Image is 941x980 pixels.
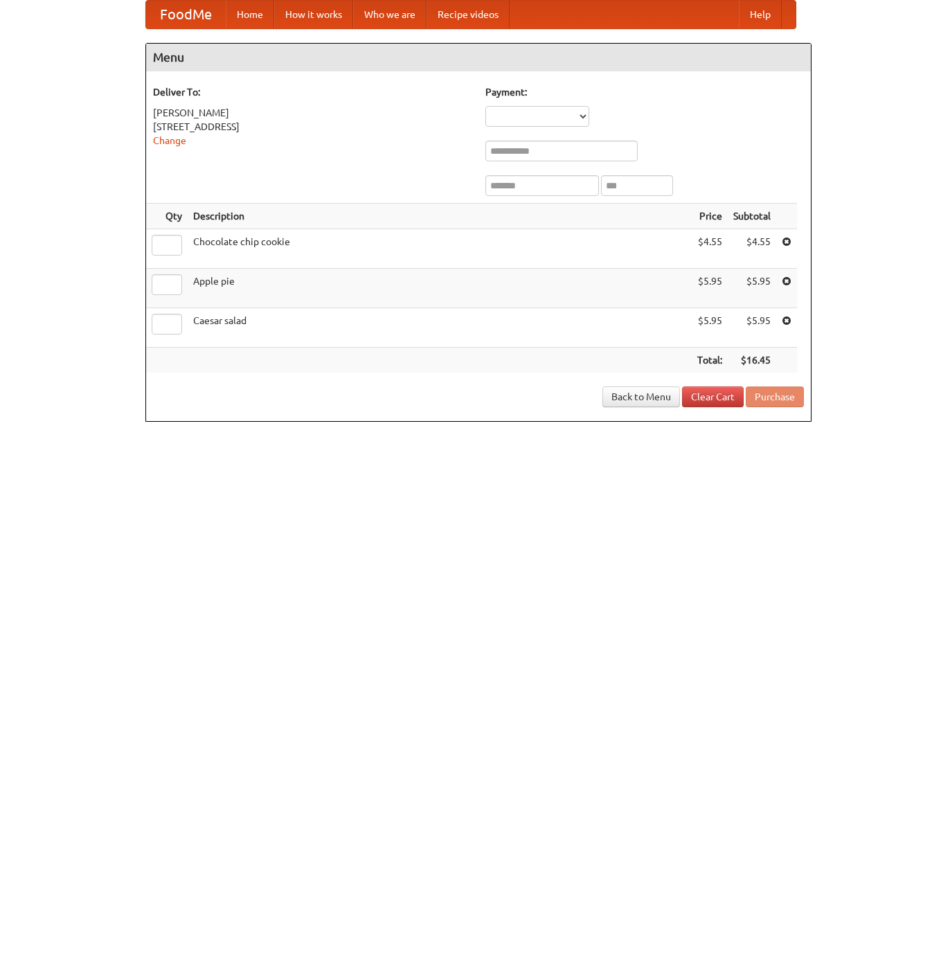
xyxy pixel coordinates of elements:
[146,44,811,71] h4: Menu
[188,308,692,348] td: Caesar salad
[692,269,728,308] td: $5.95
[485,85,804,99] h5: Payment:
[692,229,728,269] td: $4.55
[188,269,692,308] td: Apple pie
[692,348,728,373] th: Total:
[153,106,472,120] div: [PERSON_NAME]
[427,1,510,28] a: Recipe videos
[274,1,353,28] a: How it works
[682,386,744,407] a: Clear Cart
[692,204,728,229] th: Price
[146,204,188,229] th: Qty
[153,135,186,146] a: Change
[146,1,226,28] a: FoodMe
[353,1,427,28] a: Who we are
[746,386,804,407] button: Purchase
[153,120,472,134] div: [STREET_ADDRESS]
[728,269,776,308] td: $5.95
[739,1,782,28] a: Help
[188,229,692,269] td: Chocolate chip cookie
[188,204,692,229] th: Description
[728,348,776,373] th: $16.45
[728,229,776,269] td: $4.55
[226,1,274,28] a: Home
[602,386,680,407] a: Back to Menu
[692,308,728,348] td: $5.95
[728,308,776,348] td: $5.95
[728,204,776,229] th: Subtotal
[153,85,472,99] h5: Deliver To:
